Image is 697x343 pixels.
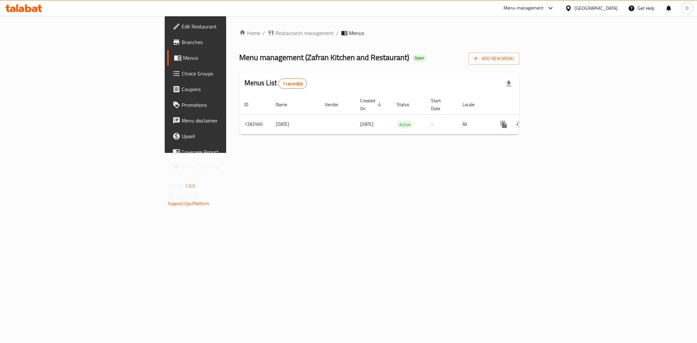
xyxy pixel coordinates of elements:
table: enhanced table [239,95,564,135]
div: [GEOGRAPHIC_DATA] [574,5,618,12]
span: Promotions [182,101,276,109]
span: Menu disclaimer [182,117,276,124]
span: Menu management ( Zafran Kitchen and Restaurant ) [239,50,409,65]
h2: Menus List [244,78,307,89]
a: Edit Restaurant [167,19,281,34]
button: more [496,117,512,132]
th: Actions [491,95,564,115]
a: Choice Groups [167,66,281,81]
li: / [336,29,339,37]
span: Active [397,121,413,128]
nav: breadcrumb [239,29,519,37]
span: Menus [183,54,276,62]
span: Grocery Checklist [182,164,276,171]
span: Upsell [182,132,276,140]
span: ID [244,101,257,108]
td: - [426,114,457,134]
div: Total records count [278,78,307,89]
span: Open [412,55,427,61]
div: Open [412,54,427,62]
span: Coupons [182,85,276,93]
span: Created On [360,97,384,112]
span: [DATE] [360,120,373,128]
span: Edit Restaurant [182,23,276,30]
span: Status [397,101,418,108]
a: Menus [167,50,281,66]
a: Upsell [167,128,281,144]
span: 1 record(s) [279,81,307,87]
a: Restaurants management [268,29,334,37]
td: All [457,114,491,134]
span: 1.0.0 [185,182,195,190]
span: Branches [182,38,276,46]
span: Restaurants management [275,29,334,37]
span: Add New Menu [474,55,514,63]
span: Version: [168,182,184,190]
a: Coverage Report [167,144,281,160]
div: Export file [501,76,517,91]
a: Promotions [167,97,281,113]
button: Change Status [512,117,527,132]
a: Support.OpsPlatform [168,199,209,208]
span: Vendor [325,101,347,108]
span: Choice Groups [182,70,276,77]
span: Name [276,101,296,108]
div: Active [397,121,413,128]
span: Locale [462,101,483,108]
span: Get support on: [168,193,198,201]
span: Coverage Report [182,148,276,156]
a: Menu disclaimer [167,113,281,128]
span: Start Date [431,97,449,112]
a: Coupons [167,81,281,97]
a: Grocery Checklist [167,160,281,175]
a: Branches [167,34,281,50]
span: O [686,5,689,12]
td: [DATE] [271,114,320,134]
span: Menus [349,29,364,37]
button: Add New Menu [469,53,519,65]
div: Menu-management [504,4,544,12]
